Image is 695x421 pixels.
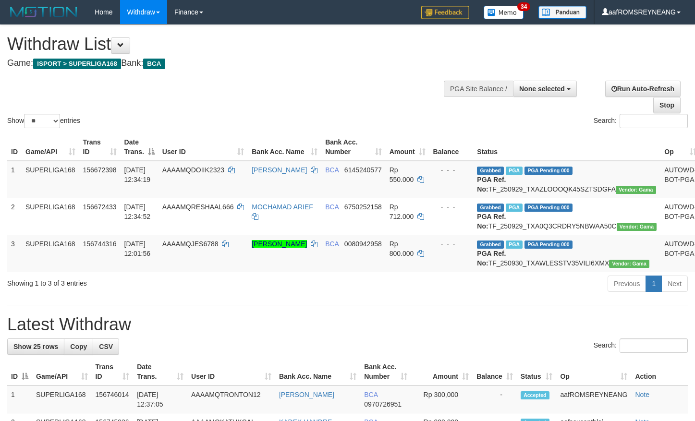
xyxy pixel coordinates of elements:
[64,338,93,355] a: Copy
[556,358,631,385] th: Op: activate to sort column ascending
[7,114,80,128] label: Show entries
[7,275,282,288] div: Showing 1 to 3 of 3 entries
[661,276,688,292] a: Next
[616,186,656,194] span: Vendor URL: https://trx31.1velocity.biz
[477,176,506,193] b: PGA Ref. No:
[325,240,339,248] span: BCA
[411,358,473,385] th: Amount: activate to sort column ascending
[275,358,360,385] th: Bank Acc. Name: activate to sort column ascending
[121,133,159,161] th: Date Trans.: activate to sort column descending
[162,240,219,248] span: AAAAMQJES6788
[506,167,523,175] span: Marked by aafsoycanthlai
[133,385,187,413] td: [DATE] 12:37:05
[620,338,688,353] input: Search:
[473,358,517,385] th: Balance: activate to sort column ascending
[7,161,22,198] td: 1
[7,315,688,334] h1: Latest Withdraw
[162,166,224,174] span: AAAAMQDOIIK2323
[162,203,234,211] span: AAAAMQRESHAAL666
[473,133,660,161] th: Status
[513,81,577,97] button: None selected
[653,97,681,113] a: Stop
[411,385,473,413] td: Rp 300,000
[386,133,429,161] th: Amount: activate to sort column ascending
[429,133,474,161] th: Balance
[7,338,64,355] a: Show 25 rows
[477,241,504,249] span: Grabbed
[187,358,275,385] th: User ID: activate to sort column ascending
[133,358,187,385] th: Date Trans.: activate to sort column ascending
[524,241,573,249] span: PGA Pending
[521,391,549,399] span: Accepted
[344,240,382,248] span: Copy 0080942958 to clipboard
[22,235,79,272] td: SUPERLIGA168
[124,240,151,257] span: [DATE] 12:01:56
[7,5,80,19] img: MOTION_logo.png
[608,276,646,292] a: Previous
[279,391,334,398] a: [PERSON_NAME]
[7,358,32,385] th: ID: activate to sort column descending
[252,203,313,211] a: MOCHAMAD ARIEF
[7,133,22,161] th: ID
[473,161,660,198] td: TF_250929_TXAZLOOOQK45SZTSDGFA
[325,166,339,174] span: BCA
[325,203,339,211] span: BCA
[444,81,513,97] div: PGA Site Balance /
[433,239,470,249] div: - - -
[538,6,586,19] img: panduan.png
[635,391,649,398] a: Note
[620,114,688,128] input: Search:
[7,59,454,68] h4: Game: Bank:
[617,223,657,231] span: Vendor URL: https://trx31.1velocity.biz
[477,204,504,212] span: Grabbed
[517,2,530,11] span: 34
[609,260,649,268] span: Vendor URL: https://trx31.1velocity.biz
[22,133,79,161] th: Game/API: activate to sort column ascending
[33,59,121,69] span: ISPORT > SUPERLIGA168
[13,343,58,350] span: Show 25 rows
[484,6,524,19] img: Button%20Memo.svg
[524,167,573,175] span: PGA Pending
[187,385,275,413] td: AAAAMQTRONTON12
[32,358,92,385] th: Game/API: activate to sort column ascending
[519,85,565,93] span: None selected
[83,240,117,248] span: 156744316
[124,203,151,220] span: [DATE] 12:34:52
[594,338,688,353] label: Search:
[390,203,414,220] span: Rp 712.000
[7,198,22,235] td: 2
[605,81,681,97] a: Run Auto-Refresh
[79,133,121,161] th: Trans ID: activate to sort column ascending
[252,166,307,174] a: [PERSON_NAME]
[364,391,378,398] span: BCA
[159,133,248,161] th: User ID: activate to sort column ascending
[93,338,119,355] a: CSV
[32,385,92,413] td: SUPERLIGA168
[70,343,87,350] span: Copy
[631,358,688,385] th: Action
[7,385,32,413] td: 1
[124,166,151,183] span: [DATE] 12:34:19
[321,133,386,161] th: Bank Acc. Number: activate to sort column ascending
[99,343,113,350] span: CSV
[248,133,321,161] th: Bank Acc. Name: activate to sort column ascending
[22,198,79,235] td: SUPERLIGA168
[477,167,504,175] span: Grabbed
[524,204,573,212] span: PGA Pending
[143,59,165,69] span: BCA
[646,276,662,292] a: 1
[506,204,523,212] span: Marked by aafsoycanthlai
[477,213,506,230] b: PGA Ref. No:
[594,114,688,128] label: Search:
[344,166,382,174] span: Copy 6145240577 to clipboard
[83,166,117,174] span: 156672398
[92,358,134,385] th: Trans ID: activate to sort column ascending
[473,198,660,235] td: TF_250929_TXA0Q3CRDRY5NBWAA50C
[473,385,517,413] td: -
[344,203,382,211] span: Copy 6750252158 to clipboard
[7,235,22,272] td: 3
[477,250,506,267] b: PGA Ref. No:
[433,165,470,175] div: - - -
[390,240,414,257] span: Rp 800.000
[364,400,402,408] span: Copy 0970726951 to clipboard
